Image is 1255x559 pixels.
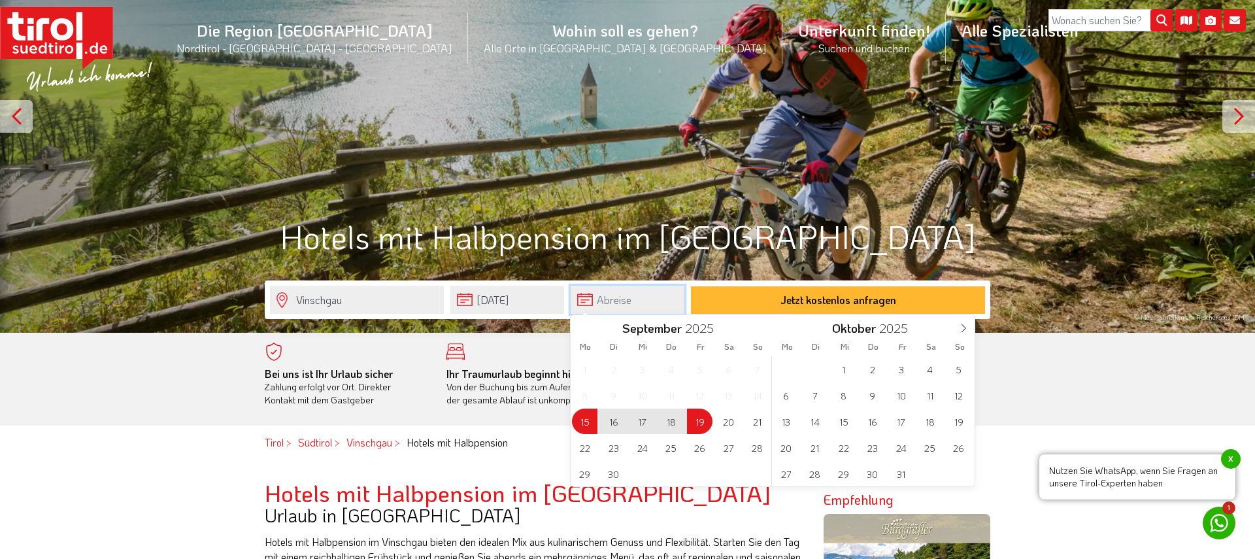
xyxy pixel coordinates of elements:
[801,343,830,351] span: Di
[687,356,712,382] span: September 5, 2025
[876,320,919,336] input: Year
[601,409,626,434] span: September 16, 2025
[782,6,946,69] a: Unterkunft finden!Suchen und buchen
[686,343,715,351] span: Fr
[1224,9,1246,31] i: Kontakt
[1175,9,1197,31] i: Karte öffnen
[450,286,564,314] input: Anreise
[1221,449,1241,469] span: x
[622,322,682,335] span: September
[831,356,856,382] span: Oktober 1, 2025
[658,435,684,460] span: September 25, 2025
[798,41,930,55] small: Suchen und buchen
[888,356,914,382] span: Oktober 3, 2025
[773,435,799,460] span: Oktober 20, 2025
[744,343,773,351] span: So
[802,382,828,408] span: Oktober 7, 2025
[1039,454,1235,500] span: Nutzen Sie WhatsApp, wenn Sie Fragen an unsere Tirol-Experten haben
[917,343,946,351] span: Sa
[176,41,452,55] small: Nordtirol - [GEOGRAPHIC_DATA] - [GEOGRAPHIC_DATA]
[745,382,770,408] span: September 14, 2025
[888,409,914,434] span: Oktober 17, 2025
[917,409,943,434] span: Oktober 18, 2025
[946,6,1094,55] a: Alle Spezialisten
[407,435,508,449] em: Hotels mit Halbpension
[629,382,655,408] span: September 10, 2025
[831,461,856,486] span: Oktober 29, 2025
[346,435,392,449] a: Vinschgau
[265,505,804,526] h3: Urlaub in [GEOGRAPHIC_DATA]
[716,409,741,434] span: September 20, 2025
[773,409,799,434] span: Oktober 13, 2025
[446,367,582,381] b: Ihr Traumurlaub beginnt hier!
[687,382,712,408] span: September 12, 2025
[572,382,597,408] span: September 8, 2025
[860,461,885,486] span: Oktober 30, 2025
[161,6,468,69] a: Die Region [GEOGRAPHIC_DATA]Nordtirol - [GEOGRAPHIC_DATA] - [GEOGRAPHIC_DATA]
[860,382,885,408] span: Oktober 9, 2025
[629,435,655,460] span: September 24, 2025
[1203,507,1235,539] a: 1 Nutzen Sie WhatsApp, wenn Sie Fragen an unsere Tirol-Experten habenx
[468,6,782,69] a: Wohin soll es gehen?Alle Orte in [GEOGRAPHIC_DATA] & [GEOGRAPHIC_DATA]
[682,320,725,336] input: Year
[658,409,684,434] span: September 18, 2025
[917,435,943,460] span: Oktober 25, 2025
[265,367,393,381] b: Bei uns ist Ihr Urlaub sicher
[265,480,804,506] h2: Hotels mit Halbpension im [GEOGRAPHIC_DATA]
[658,356,684,382] span: September 4, 2025
[599,343,628,351] span: Di
[1048,9,1173,31] input: Wonach suchen Sie?
[629,409,655,434] span: September 17, 2025
[888,382,914,408] span: Oktober 10, 2025
[745,409,770,434] span: September 21, 2025
[831,382,856,408] span: Oktober 8, 2025
[830,343,859,351] span: Mi
[716,356,741,382] span: September 6, 2025
[716,435,741,460] span: September 27, 2025
[802,435,828,460] span: Oktober 21, 2025
[571,343,599,351] span: Mo
[860,356,885,382] span: Oktober 2, 2025
[687,409,712,434] span: September 19, 2025
[824,491,894,508] strong: Empfehlung
[628,343,657,351] span: Mi
[831,435,856,460] span: Oktober 22, 2025
[1222,501,1235,515] span: 1
[802,461,828,486] span: Oktober 28, 2025
[1199,9,1222,31] i: Fotogalerie
[715,343,744,351] span: Sa
[773,343,801,351] span: Mo
[860,409,885,434] span: Oktober 16, 2025
[446,367,609,407] div: Von der Buchung bis zum Aufenthalt, der gesamte Ablauf ist unkompliziert
[831,409,856,434] span: Oktober 15, 2025
[657,343,686,351] span: Do
[946,343,975,351] span: So
[572,435,597,460] span: September 22, 2025
[601,435,626,460] span: September 23, 2025
[270,286,444,314] input: Wo soll's hingehen?
[946,356,971,382] span: Oktober 5, 2025
[629,356,655,382] span: September 3, 2025
[601,382,626,408] span: September 9, 2025
[946,435,971,460] span: Oktober 26, 2025
[484,41,767,55] small: Alle Orte in [GEOGRAPHIC_DATA] & [GEOGRAPHIC_DATA]
[601,356,626,382] span: September 2, 2025
[832,322,876,335] span: Oktober
[917,356,943,382] span: Oktober 4, 2025
[265,435,284,449] a: Tirol
[601,461,626,486] span: September 30, 2025
[888,343,917,351] span: Fr
[572,461,597,486] span: September 29, 2025
[687,435,712,460] span: September 26, 2025
[265,218,990,254] h1: Hotels mit Halbpension im [GEOGRAPHIC_DATA]
[773,382,799,408] span: Oktober 6, 2025
[917,382,943,408] span: Oktober 11, 2025
[888,435,914,460] span: Oktober 24, 2025
[946,409,971,434] span: Oktober 19, 2025
[860,435,885,460] span: Oktober 23, 2025
[888,461,914,486] span: Oktober 31, 2025
[298,435,332,449] a: Südtirol
[691,286,985,314] button: Jetzt kostenlos anfragen
[658,382,684,408] span: September 11, 2025
[572,356,597,382] span: September 1, 2025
